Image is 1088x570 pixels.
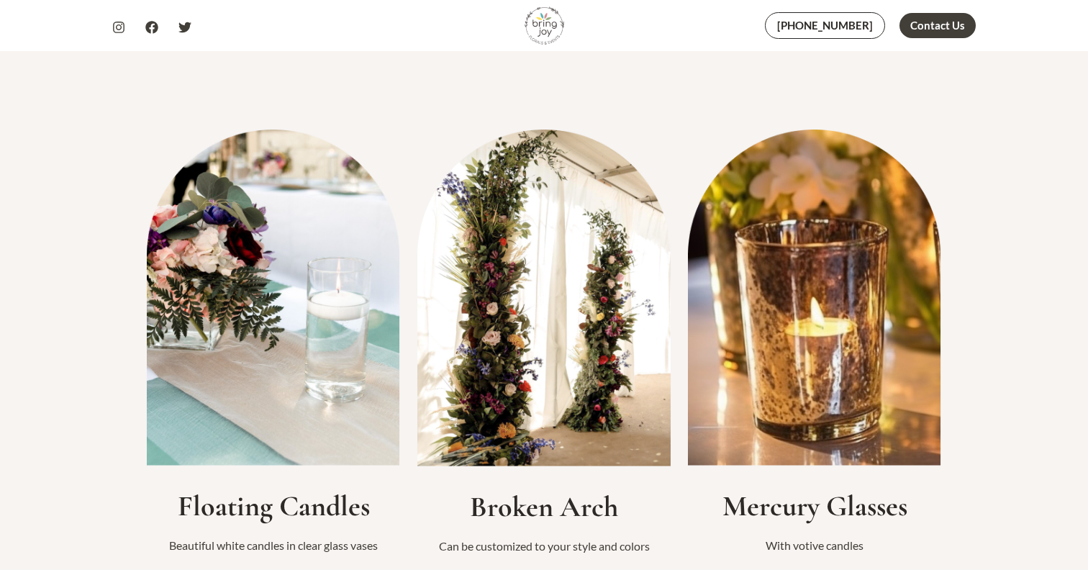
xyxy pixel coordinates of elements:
[765,12,885,39] a: [PHONE_NUMBER]
[417,489,671,524] h2: Broken Arch
[525,6,564,45] img: Bring Joy
[688,535,941,556] p: With votive candles
[417,535,671,557] p: Can be customized to your style and colors
[145,21,158,34] a: Facebook
[899,13,976,38] a: Contact Us
[178,21,191,34] a: Twitter
[147,535,400,556] p: Beautiful white candles in clear glass vases
[112,21,125,34] a: Instagram
[688,489,941,523] h2: Mercury Glasses
[147,489,400,523] h2: Floating Candles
